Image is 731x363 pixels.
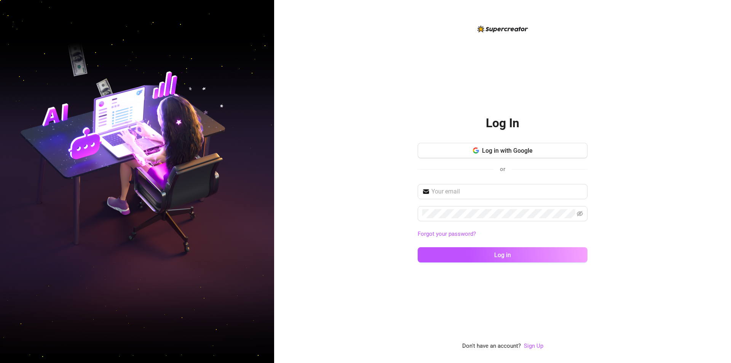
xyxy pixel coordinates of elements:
[577,211,583,217] span: eye-invisible
[482,147,533,154] span: Log in with Google
[486,115,519,131] h2: Log In
[500,166,505,173] span: or
[524,342,543,349] a: Sign Up
[418,230,587,239] a: Forgot your password?
[477,26,528,32] img: logo-BBDzfeDw.svg
[524,342,543,351] a: Sign Up
[418,247,587,262] button: Log in
[418,230,476,237] a: Forgot your password?
[431,187,583,196] input: Your email
[418,143,587,158] button: Log in with Google
[462,342,521,351] span: Don't have an account?
[494,251,511,259] span: Log in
